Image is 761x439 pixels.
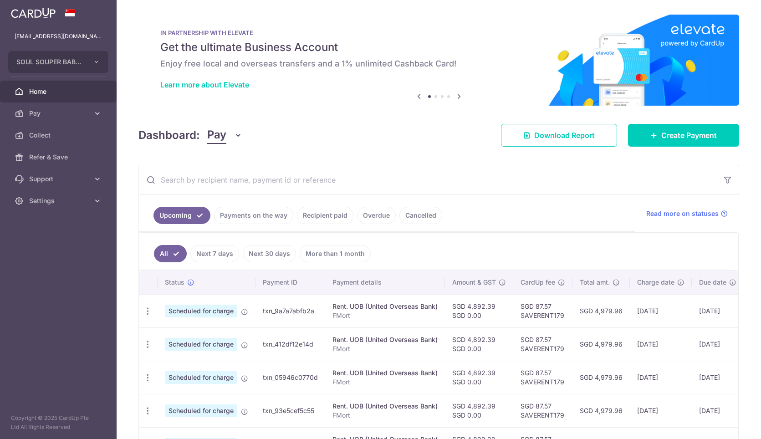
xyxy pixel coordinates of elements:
[243,245,296,262] a: Next 30 days
[513,327,572,361] td: SGD 87.57 SAVERENT179
[29,174,89,184] span: Support
[160,80,249,89] a: Learn more about Elevate
[165,305,237,317] span: Scheduled for charge
[138,127,200,143] h4: Dashboard:
[452,278,496,287] span: Amount & GST
[513,294,572,327] td: SGD 87.57 SAVERENT179
[154,245,187,262] a: All
[255,271,325,294] th: Payment ID
[661,130,717,141] span: Create Payment
[699,278,726,287] span: Due date
[692,394,744,427] td: [DATE]
[630,361,692,394] td: [DATE]
[165,404,237,417] span: Scheduled for charge
[572,327,630,361] td: SGD 4,979.96
[255,327,325,361] td: txn_412df12e14d
[325,271,445,294] th: Payment details
[521,278,555,287] span: CardUp fee
[332,335,438,344] div: Rent. UOB (United Overseas Bank)
[160,58,717,69] h6: Enjoy free local and overseas transfers and a 1% unlimited Cashback Card!
[255,294,325,327] td: txn_9a7a7abfb2a
[16,57,84,66] span: SOUL SOUPER BABY PTE. LTD.
[11,7,56,18] img: CardUp
[572,361,630,394] td: SGD 4,979.96
[300,245,371,262] a: More than 1 month
[630,294,692,327] td: [DATE]
[572,294,630,327] td: SGD 4,979.96
[214,207,293,224] a: Payments on the way
[445,327,513,361] td: SGD 4,892.39 SGD 0.00
[160,40,717,55] h5: Get the ultimate Business Account
[255,361,325,394] td: txn_05946c0770d
[255,394,325,427] td: txn_93e5cef5c55
[207,127,242,144] button: Pay
[138,15,739,106] img: Renovation banner
[692,294,744,327] td: [DATE]
[15,32,102,41] p: [EMAIL_ADDRESS][DOMAIN_NAME]
[628,124,739,147] a: Create Payment
[637,278,674,287] span: Charge date
[29,109,89,118] span: Pay
[332,378,438,387] p: FMort
[29,153,89,162] span: Refer & Save
[332,368,438,378] div: Rent. UOB (United Overseas Bank)
[332,311,438,320] p: FMort
[445,294,513,327] td: SGD 4,892.39 SGD 0.00
[332,402,438,411] div: Rent. UOB (United Overseas Bank)
[630,394,692,427] td: [DATE]
[332,411,438,420] p: FMort
[139,165,717,194] input: Search by recipient name, payment id or reference
[399,207,442,224] a: Cancelled
[445,394,513,427] td: SGD 4,892.39 SGD 0.00
[8,51,108,73] button: SOUL SOUPER BABY PTE. LTD.
[357,207,396,224] a: Overdue
[572,394,630,427] td: SGD 4,979.96
[692,361,744,394] td: [DATE]
[29,131,89,140] span: Collect
[190,245,239,262] a: Next 7 days
[297,207,353,224] a: Recipient paid
[580,278,610,287] span: Total amt.
[646,209,719,218] span: Read more on statuses
[165,278,184,287] span: Status
[29,87,89,96] span: Home
[445,361,513,394] td: SGD 4,892.39 SGD 0.00
[501,124,617,147] a: Download Report
[646,209,728,218] a: Read more on statuses
[165,338,237,351] span: Scheduled for charge
[513,361,572,394] td: SGD 87.57 SAVERENT179
[165,371,237,384] span: Scheduled for charge
[207,127,226,144] span: Pay
[160,29,717,36] p: IN PARTNERSHIP WITH ELEVATE
[534,130,595,141] span: Download Report
[692,327,744,361] td: [DATE]
[29,196,89,205] span: Settings
[332,302,438,311] div: Rent. UOB (United Overseas Bank)
[513,394,572,427] td: SGD 87.57 SAVERENT179
[332,344,438,353] p: FMort
[153,207,210,224] a: Upcoming
[630,327,692,361] td: [DATE]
